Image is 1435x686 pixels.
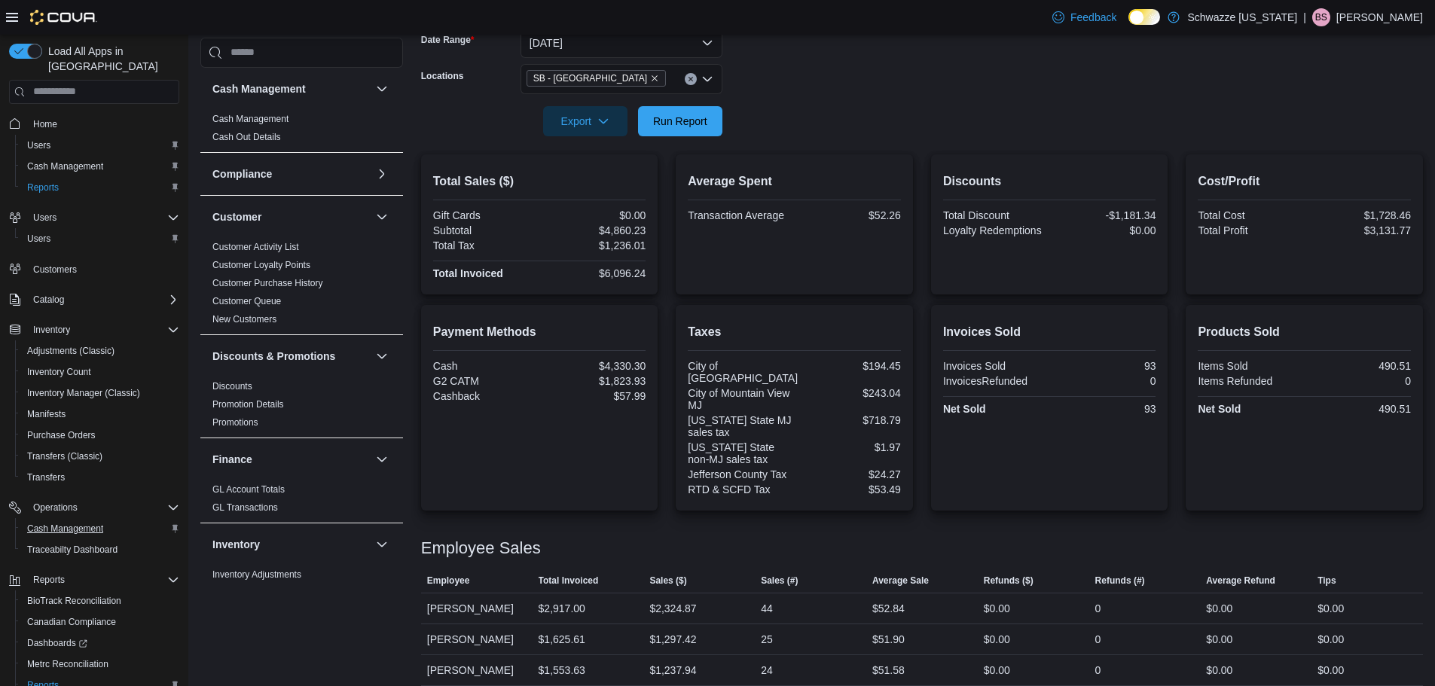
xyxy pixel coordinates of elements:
[943,375,1046,387] div: InvoicesRefunded
[943,403,986,415] strong: Net Sold
[1317,630,1344,648] div: $0.00
[33,574,65,586] span: Reports
[27,450,102,462] span: Transfers (Classic)
[15,633,185,654] a: Dashboards
[15,404,185,425] button: Manifests
[649,661,696,679] div: $1,237.94
[433,323,646,341] h2: Payment Methods
[542,390,646,402] div: $57.99
[212,452,370,467] button: Finance
[21,157,179,175] span: Cash Management
[542,239,646,252] div: $1,236.01
[15,518,185,539] button: Cash Management
[21,613,122,631] a: Canadian Compliance
[15,590,185,611] button: BioTrack Reconciliation
[649,630,696,648] div: $1,297.42
[688,387,791,411] div: City of Mountain View MJ
[427,575,470,587] span: Employee
[798,441,901,453] div: $1.97
[649,599,696,617] div: $2,324.87
[1206,599,1232,617] div: $0.00
[533,71,647,86] span: SB - [GEOGRAPHIC_DATA]
[1070,10,1116,25] span: Feedback
[1308,224,1411,236] div: $3,131.77
[27,160,103,172] span: Cash Management
[27,233,50,245] span: Users
[27,139,50,151] span: Users
[433,239,536,252] div: Total Tax
[15,177,185,198] button: Reports
[761,630,773,648] div: 25
[212,277,323,289] span: Customer Purchase History
[212,537,260,552] h3: Inventory
[27,498,179,517] span: Operations
[421,539,541,557] h3: Employee Sales
[27,260,179,279] span: Customers
[15,340,185,361] button: Adjustments (Classic)
[212,278,323,288] a: Customer Purchase History
[27,471,65,483] span: Transfers
[33,294,64,306] span: Catalog
[21,520,109,538] a: Cash Management
[27,261,83,279] a: Customers
[15,654,185,675] button: Metrc Reconciliation
[433,224,536,236] div: Subtotal
[212,241,299,253] span: Customer Activity List
[212,296,281,306] a: Customer Queue
[433,390,536,402] div: Cashback
[3,258,185,280] button: Customers
[21,541,124,559] a: Traceabilty Dashboard
[649,575,686,587] span: Sales ($)
[21,520,179,538] span: Cash Management
[3,319,185,340] button: Inventory
[1095,661,1101,679] div: 0
[984,630,1010,648] div: $0.00
[433,172,646,191] h2: Total Sales ($)
[27,291,70,309] button: Catalog
[421,593,533,623] div: [PERSON_NAME]
[27,408,66,420] span: Manifests
[1317,661,1344,679] div: $0.00
[1206,575,1275,587] span: Average Refund
[21,342,121,360] a: Adjustments (Classic)
[27,387,140,399] span: Inventory Manager (Classic)
[761,599,773,617] div: 44
[21,230,56,248] a: Users
[27,321,76,339] button: Inventory
[15,446,185,467] button: Transfers (Classic)
[542,375,646,387] div: $1,823.93
[212,380,252,392] span: Discounts
[1095,599,1101,617] div: 0
[872,661,905,679] div: $51.58
[1128,25,1129,26] span: Dark Mode
[212,209,261,224] h3: Customer
[1206,630,1232,648] div: $0.00
[212,484,285,495] a: GL Account Totals
[1052,360,1156,372] div: 93
[984,661,1010,679] div: $0.00
[42,44,179,74] span: Load All Apps in [GEOGRAPHIC_DATA]
[27,637,87,649] span: Dashboards
[27,291,179,309] span: Catalog
[212,502,278,513] a: GL Transactions
[1198,224,1301,236] div: Total Profit
[200,377,403,438] div: Discounts & Promotions
[798,387,901,399] div: $243.04
[373,535,391,553] button: Inventory
[15,156,185,177] button: Cash Management
[21,655,179,673] span: Metrc Reconciliation
[1308,403,1411,415] div: 490.51
[653,114,707,129] span: Run Report
[200,110,403,152] div: Cash Management
[1128,9,1160,25] input: Dark Mode
[21,613,179,631] span: Canadian Compliance
[212,381,252,392] a: Discounts
[200,480,403,523] div: Finance
[212,166,272,181] h3: Compliance
[688,483,791,495] div: RTD & SCFD Tax
[688,323,901,341] h2: Taxes
[1336,8,1423,26] p: [PERSON_NAME]
[21,655,114,673] a: Metrc Reconciliation
[212,113,289,125] span: Cash Management
[21,634,93,652] a: Dashboards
